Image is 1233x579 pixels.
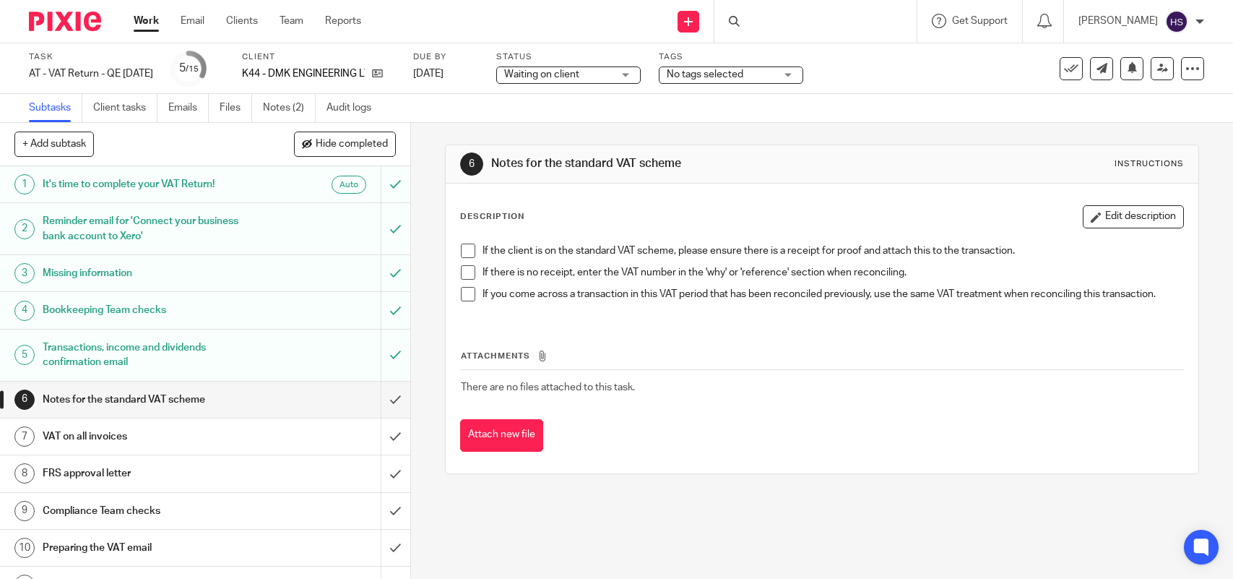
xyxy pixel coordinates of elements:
[460,153,483,176] div: 6
[325,14,361,28] a: Reports
[29,67,153,81] div: AT - VAT Return - QE [DATE]
[332,176,366,194] div: Auto
[29,51,153,63] label: Task
[29,12,101,31] img: Pixie
[29,94,82,122] a: Subtasks
[14,301,35,321] div: 4
[43,463,259,484] h1: FRS approval letter
[1083,205,1184,228] button: Edit description
[483,287,1182,301] p: If you come across a transaction in this VAT period that has been reconciled previously, use the ...
[14,345,35,365] div: 5
[413,51,478,63] label: Due by
[43,262,259,284] h1: Missing information
[496,51,641,63] label: Status
[242,67,365,81] p: K44 - DMK ENGINEERING LTD
[460,419,543,452] button: Attach new file
[413,69,444,79] span: [DATE]
[491,156,853,171] h1: Notes for the standard VAT scheme
[1078,14,1158,28] p: [PERSON_NAME]
[1165,10,1188,33] img: svg%3E
[14,390,35,410] div: 6
[43,500,259,522] h1: Compliance Team checks
[14,132,94,156] button: + Add subtask
[43,537,259,559] h1: Preparing the VAT email
[43,299,259,321] h1: Bookkeeping Team checks
[14,538,35,558] div: 10
[14,501,35,521] div: 9
[1115,158,1184,170] div: Instructions
[29,67,153,81] div: AT - VAT Return - QE 31-08-2025
[326,94,382,122] a: Audit logs
[93,94,157,122] a: Client tasks
[294,132,396,156] button: Hide completed
[659,51,803,63] label: Tags
[483,244,1182,258] p: If the client is on the standard VAT scheme, please ensure there is a receipt for proof and attac...
[280,14,303,28] a: Team
[263,94,316,122] a: Notes (2)
[14,463,35,484] div: 8
[14,219,35,239] div: 2
[43,210,259,247] h1: Reminder email for 'Connect your business bank account to Xero'
[242,51,395,63] label: Client
[14,174,35,194] div: 1
[43,337,259,374] h1: Transactions, income and dividends confirmation email
[14,426,35,447] div: 7
[43,173,259,195] h1: It's time to complete your VAT Return!
[504,69,579,80] span: Waiting on client
[461,382,635,393] span: There are no files attached to this task.
[168,94,209,122] a: Emails
[483,265,1182,280] p: If there is no receipt, enter the VAT number in the 'why' or 'reference' section when reconciling.
[461,352,530,360] span: Attachments
[460,211,524,223] p: Description
[952,16,1008,26] span: Get Support
[220,94,252,122] a: Files
[179,60,199,77] div: 5
[186,65,199,73] small: /15
[14,263,35,283] div: 3
[667,69,743,80] span: No tags selected
[43,389,259,411] h1: Notes for the standard VAT scheme
[134,14,159,28] a: Work
[43,426,259,447] h1: VAT on all invoices
[181,14,204,28] a: Email
[226,14,258,28] a: Clients
[316,139,388,150] span: Hide completed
